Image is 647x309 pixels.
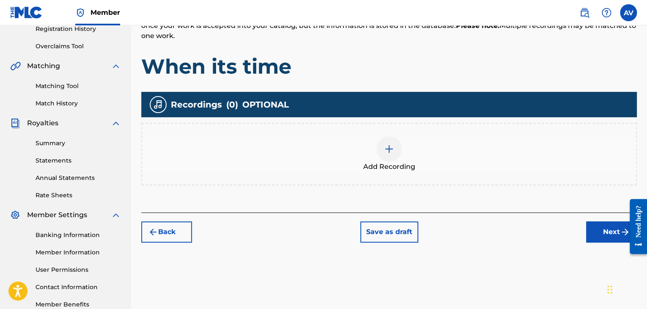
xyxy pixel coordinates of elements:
[141,54,637,79] h1: When its time
[10,210,20,220] img: Member Settings
[36,265,121,274] a: User Permissions
[90,8,120,17] span: Member
[242,98,289,111] span: OPTIONAL
[10,118,20,128] img: Royalties
[141,11,636,40] span: Recording information is used during the automated matching process but does not guarantee matche...
[579,8,589,18] img: search
[384,144,394,154] img: add
[27,118,58,128] span: Royalties
[623,193,647,261] iframe: Resource Center
[36,174,121,182] a: Annual Statements
[605,268,647,309] iframe: Chat Widget
[111,61,121,71] img: expand
[586,221,637,243] button: Next
[360,221,418,243] button: Save as draft
[171,98,222,111] span: Recordings
[456,22,499,30] strong: Please note:
[363,162,415,172] span: Add Recording
[148,227,158,237] img: 7ee5dd4eb1f8a8e3ef2f.svg
[36,231,121,240] a: Banking Information
[36,191,121,200] a: Rate Sheets
[36,156,121,165] a: Statements
[36,139,121,148] a: Summary
[36,99,121,108] a: Match History
[27,61,60,71] span: Matching
[75,8,85,18] img: Top Rightsholder
[36,42,121,51] a: Overclaims Tool
[576,4,593,21] a: Public Search
[111,210,121,220] img: expand
[226,98,238,111] span: ( 0 )
[36,300,121,309] a: Member Benefits
[27,210,87,220] span: Member Settings
[607,277,612,302] div: Drag
[111,118,121,128] img: expand
[620,4,637,21] div: User Menu
[141,221,192,243] button: Back
[36,248,121,257] a: Member Information
[36,283,121,292] a: Contact Information
[36,25,121,33] a: Registration History
[620,227,630,237] img: f7272a7cc735f4ea7f67.svg
[153,99,163,110] img: recording
[601,8,611,18] img: help
[10,61,21,71] img: Matching
[36,82,121,91] a: Matching Tool
[598,4,615,21] div: Help
[10,6,43,19] img: MLC Logo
